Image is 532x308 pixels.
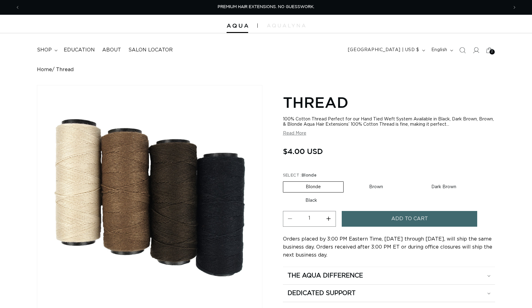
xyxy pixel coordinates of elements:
span: [GEOGRAPHIC_DATA] | USD $ [348,47,419,53]
a: Home [37,67,52,73]
label: Black [283,195,340,206]
span: English [431,47,447,53]
a: Education [60,43,99,57]
button: Read More [283,131,306,136]
a: Salon Locator [125,43,176,57]
legend: SELECT : [283,172,317,179]
summary: The Aqua Difference [283,267,495,284]
label: Blonde [283,181,344,192]
button: Previous announcement [11,2,24,13]
summary: Search [456,43,469,57]
img: Aqua Hair Extensions [227,24,248,28]
span: About [102,47,121,53]
span: Education [64,47,95,53]
button: English [428,44,456,56]
button: Add to cart [342,211,477,227]
span: Add to cart [391,211,428,227]
a: About [99,43,125,57]
summary: Dedicated Support [283,285,495,302]
nav: breadcrumbs [37,67,495,73]
h2: The Aqua Difference [288,272,363,280]
span: PREMIUM HAIR EXTENSIONS. NO GUESSWORK. [218,5,314,9]
span: shop [37,47,52,53]
span: Thread [56,67,74,73]
button: Next announcement [508,2,521,13]
span: $4.00 USD [283,145,323,157]
summary: shop [33,43,60,57]
label: Dark Brown [409,182,479,192]
span: Salon Locator [128,47,173,53]
div: 100% Cotton Thread Perfect for our Hand Tied Weft System Available in Black, Dark Brown, Brown, &... [283,117,495,127]
button: [GEOGRAPHIC_DATA] | USD $ [344,44,428,56]
h2: Dedicated Support [288,289,356,297]
span: 2 [491,49,493,55]
h1: Thread [283,93,495,112]
span: Blonde [302,173,316,177]
span: Orders placed by 3:00 PM Eastern Time, [DATE] through [DATE], will ship the same business day. Or... [283,237,492,257]
label: Brown [347,182,405,192]
img: aqualyna.com [267,24,305,27]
